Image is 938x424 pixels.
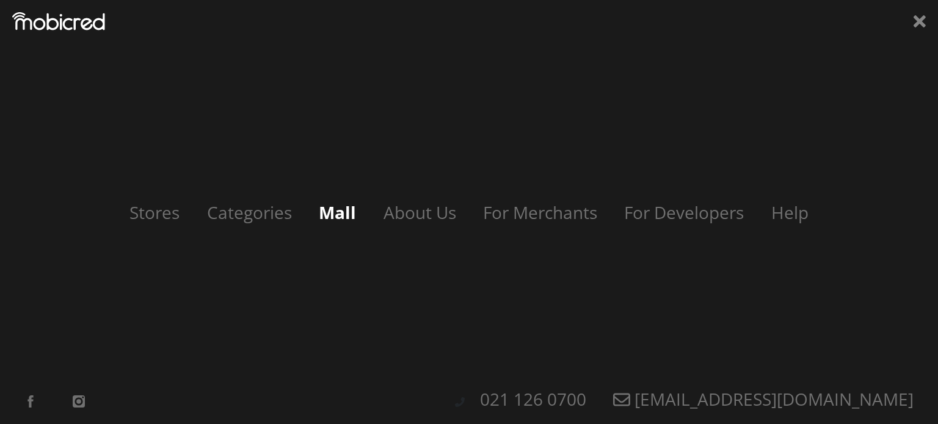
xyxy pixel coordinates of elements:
a: Mall [307,201,368,224]
a: For Developers [612,201,756,224]
a: Help [759,201,821,224]
a: 021 126 0700 [468,387,598,411]
a: Stores [117,201,192,224]
a: [EMAIL_ADDRESS][DOMAIN_NAME] [601,387,926,411]
img: Mobicred [12,12,105,31]
a: About Us [371,201,468,224]
a: For Merchants [471,201,609,224]
a: Categories [195,201,304,224]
